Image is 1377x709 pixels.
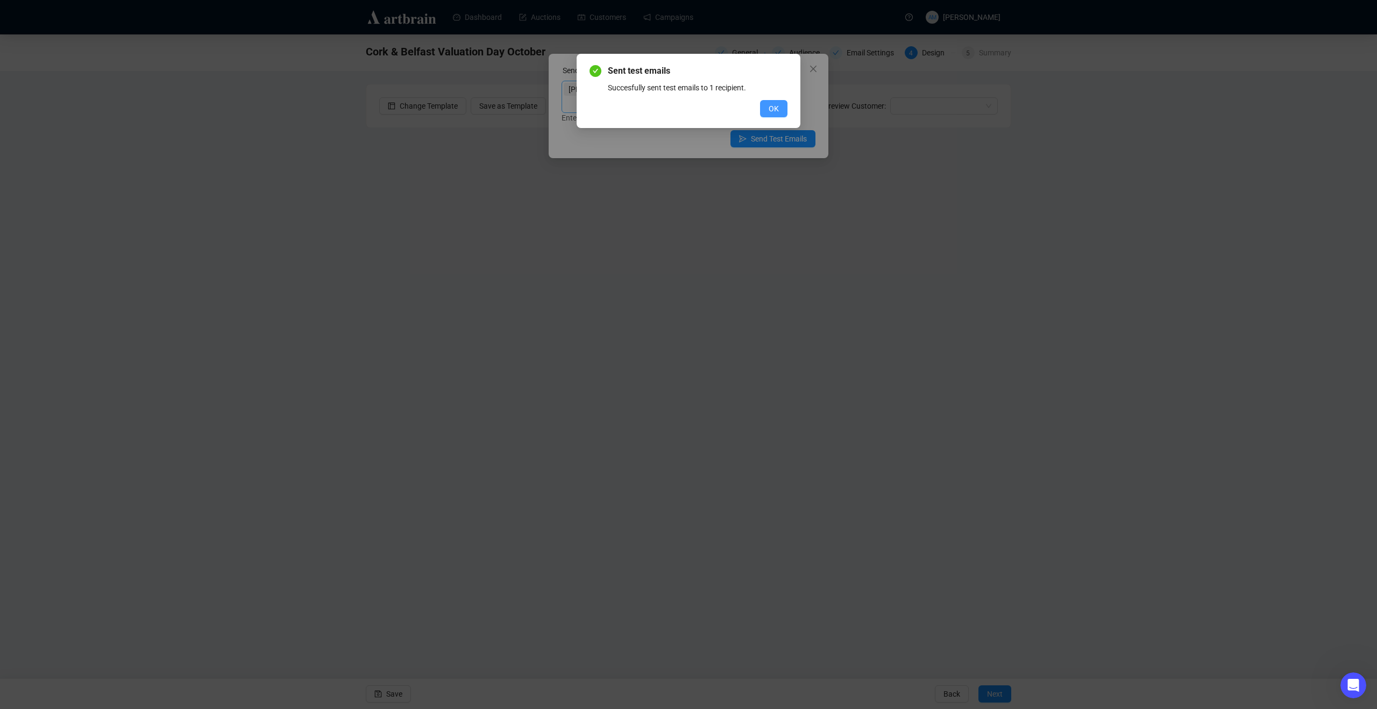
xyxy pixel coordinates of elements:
button: OK [760,100,787,117]
span: Sent test emails [608,65,787,77]
iframe: Intercom live chat [1340,672,1366,698]
span: check-circle [590,65,601,77]
div: Succesfully sent test emails to 1 recipient. [608,82,787,94]
span: OK [769,103,779,115]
